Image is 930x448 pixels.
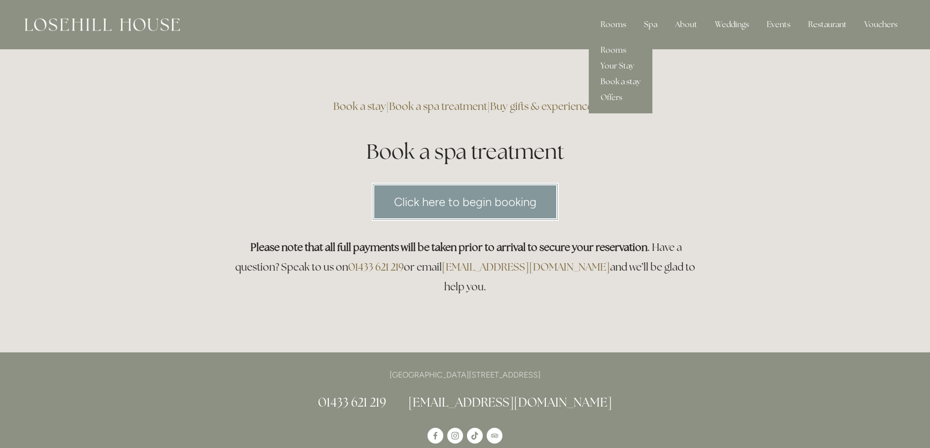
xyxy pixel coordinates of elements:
[593,15,634,34] div: Rooms
[389,100,487,113] a: Book a spa treatment
[229,368,701,381] p: [GEOGRAPHIC_DATA][STREET_ADDRESS]
[467,428,483,444] a: TikTok
[428,428,443,444] a: Losehill House Hotel & Spa
[372,183,559,221] a: Click here to begin booking
[408,394,612,410] a: [EMAIL_ADDRESS][DOMAIN_NAME]
[229,137,701,166] h1: Book a spa treatment
[229,238,701,297] h3: . Have a question? Speak to us on or email and we’ll be glad to help you.
[857,15,905,34] a: Vouchers
[707,15,757,34] div: Weddings
[348,260,404,274] a: 01433 621 219
[589,74,652,90] a: Book a stay
[589,42,652,58] a: Rooms
[667,15,705,34] div: About
[490,100,597,113] a: Buy gifts & experiences
[800,15,855,34] div: Restaurant
[229,97,701,116] h3: | |
[318,394,386,410] a: 01433 621 219
[589,90,652,105] a: Offers
[333,100,386,113] a: Book a stay
[636,15,665,34] div: Spa
[589,58,652,74] a: Your Stay
[442,260,610,274] a: [EMAIL_ADDRESS][DOMAIN_NAME]
[447,428,463,444] a: Instagram
[250,241,647,254] strong: Please note that all full payments will be taken prior to arrival to secure your reservation
[759,15,798,34] div: Events
[25,18,180,31] img: Losehill House
[487,428,502,444] a: TripAdvisor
